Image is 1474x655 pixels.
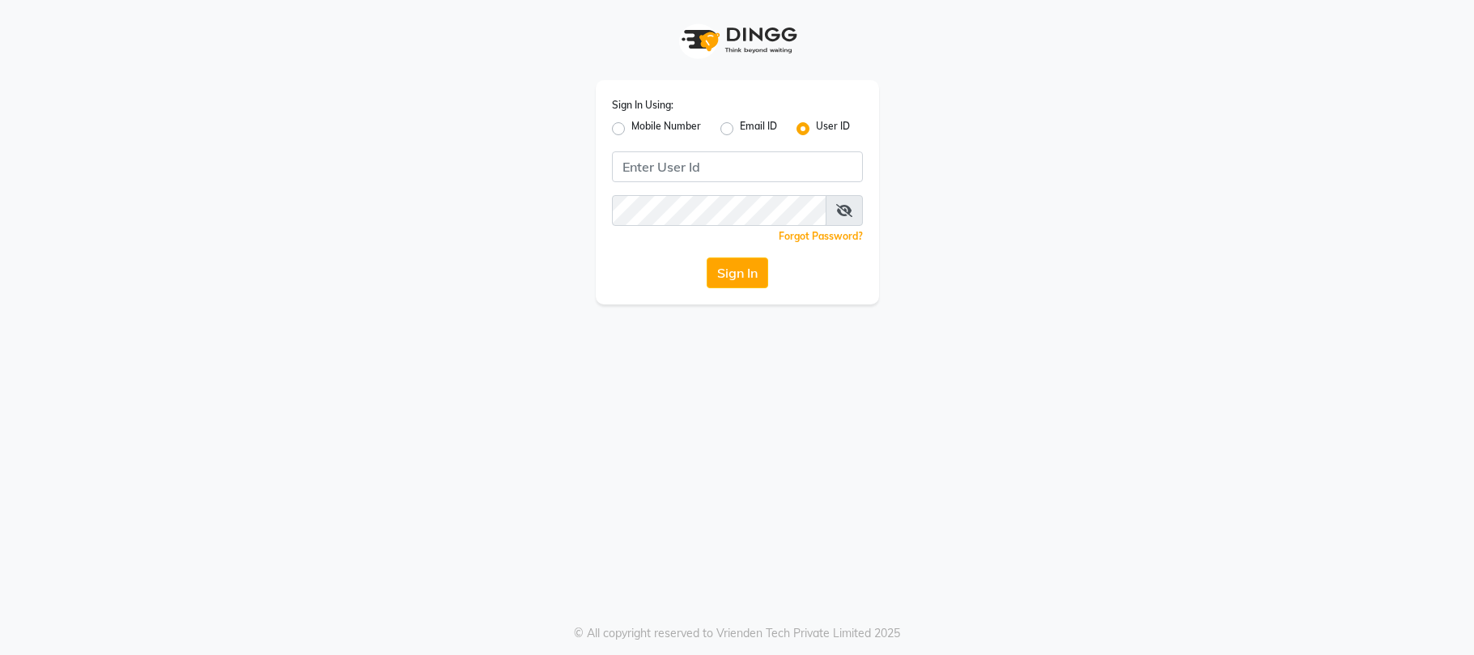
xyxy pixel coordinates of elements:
button: Sign In [707,257,768,288]
label: Mobile Number [631,119,701,138]
img: logo1.svg [673,16,802,64]
label: User ID [816,119,850,138]
a: Forgot Password? [779,230,863,242]
label: Sign In Using: [612,98,673,113]
input: Username [612,195,826,226]
input: Username [612,151,863,182]
label: Email ID [740,119,777,138]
